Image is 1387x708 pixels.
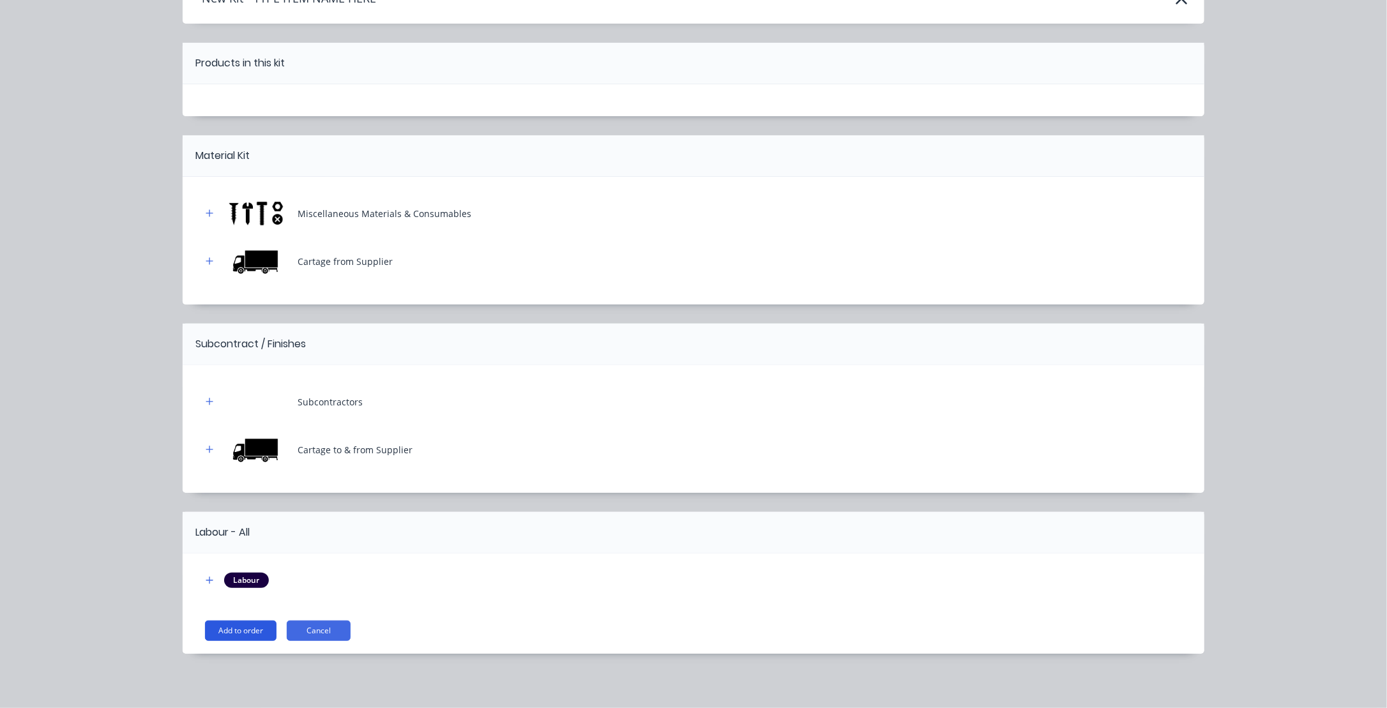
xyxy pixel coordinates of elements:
[224,432,288,467] img: Cartage to & from Supplier
[298,443,413,456] div: Cartage to & from Supplier
[298,255,393,268] div: Cartage from Supplier
[195,336,306,352] div: Subcontract / Finishes
[287,621,351,641] button: Cancel
[224,573,269,588] div: Labour
[195,148,250,163] div: Material Kit
[195,56,285,71] div: Products in this kit
[195,525,250,540] div: Labour - All
[205,621,277,641] button: Add to order
[298,395,363,409] div: Subcontractors
[224,196,288,231] img: Miscellaneous Materials & Consumables
[224,244,288,279] img: Cartage from Supplier
[298,207,471,220] div: Miscellaneous Materials & Consumables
